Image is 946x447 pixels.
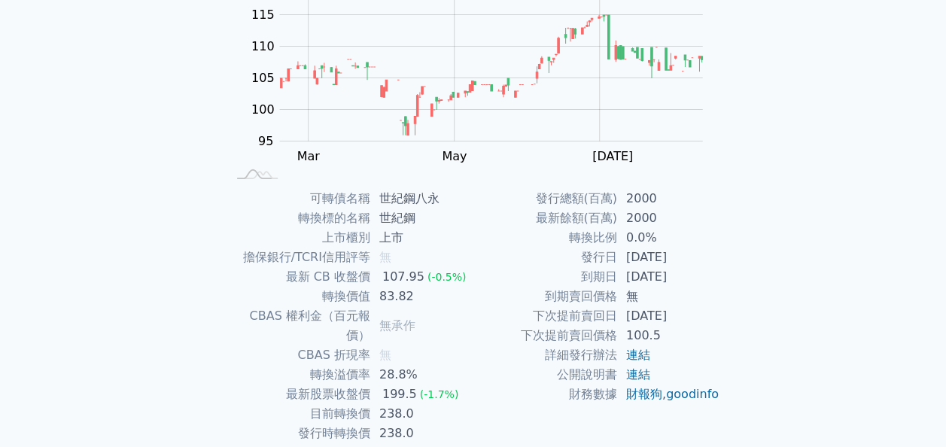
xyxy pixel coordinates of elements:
[626,348,650,362] a: 連結
[666,387,719,401] a: goodinfo
[427,271,467,283] span: (-0.5%)
[617,189,720,208] td: 2000
[617,248,720,267] td: [DATE]
[227,267,370,287] td: 最新 CB 收盤價
[473,208,617,228] td: 最新餘額(百萬)
[370,287,473,306] td: 83.82
[370,424,473,443] td: 238.0
[227,248,370,267] td: 擔保銀行/TCRI信用評等
[617,326,720,345] td: 100.5
[251,8,275,22] tspan: 115
[473,326,617,345] td: 下次提前賣回價格
[251,102,275,117] tspan: 100
[473,287,617,306] td: 到期賣回價格
[227,404,370,424] td: 目前轉換價
[592,149,633,163] tspan: [DATE]
[617,228,720,248] td: 0.0%
[617,267,720,287] td: [DATE]
[473,267,617,287] td: 到期日
[227,228,370,248] td: 上市櫃別
[442,149,467,163] tspan: May
[227,189,370,208] td: 可轉債名稱
[379,385,420,404] div: 199.5
[473,189,617,208] td: 發行總額(百萬)
[473,228,617,248] td: 轉換比例
[227,385,370,404] td: 最新股票收盤價
[251,71,275,85] tspan: 105
[227,345,370,365] td: CBAS 折現率
[379,250,391,264] span: 無
[617,385,720,404] td: ,
[626,387,662,401] a: 財報狗
[379,318,415,333] span: 無承作
[370,228,473,248] td: 上市
[617,287,720,306] td: 無
[473,306,617,326] td: 下次提前賣回日
[473,248,617,267] td: 發行日
[473,365,617,385] td: 公開說明書
[370,365,473,385] td: 28.8%
[227,306,370,345] td: CBAS 權利金（百元報價）
[227,424,370,443] td: 發行時轉換價
[370,189,473,208] td: 世紀鋼八永
[626,367,650,382] a: 連結
[297,149,320,163] tspan: Mar
[379,267,427,287] div: 107.95
[420,388,459,400] span: (-1.7%)
[473,345,617,365] td: 詳細發行辦法
[473,385,617,404] td: 財務數據
[251,39,275,53] tspan: 110
[227,365,370,385] td: 轉換溢價率
[227,287,370,306] td: 轉換價值
[871,375,946,447] div: 聊天小工具
[379,348,391,362] span: 無
[370,404,473,424] td: 238.0
[617,306,720,326] td: [DATE]
[227,208,370,228] td: 轉換標的名稱
[617,208,720,228] td: 2000
[370,208,473,228] td: 世紀鋼
[871,375,946,447] iframe: Chat Widget
[258,134,273,148] tspan: 95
